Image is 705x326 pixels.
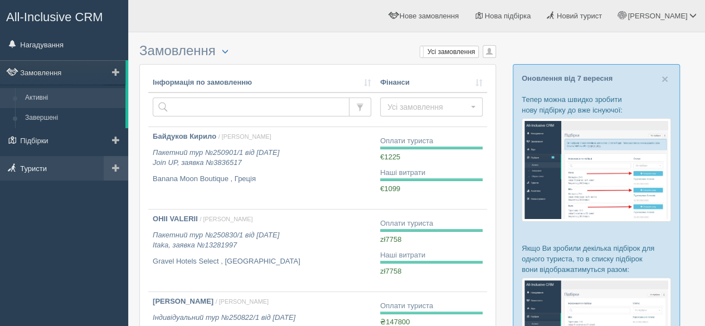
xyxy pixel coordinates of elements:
[522,74,612,82] a: Оновлення від 7 вересня
[20,108,125,128] a: Завершені
[522,94,671,115] p: Тепер можна швидко зробити нову підбірку до вже існуючої:
[216,298,269,305] span: / [PERSON_NAME]
[153,256,371,267] p: Gravel Hotels Select , [GEOGRAPHIC_DATA]
[380,235,401,244] span: zł7758
[380,184,400,193] span: €1099
[400,12,459,20] span: Нове замовлення
[153,174,371,184] p: Banana Moon Boutique , Греція
[380,250,483,261] div: Наші витрати
[148,210,376,291] a: OHII VALERII / [PERSON_NAME] Пакетний тур №250830/1 від [DATE]Itaka, заявка №13281997 Gravel Hote...
[153,77,371,88] a: Інформація по замовленню
[522,118,671,221] img: %D0%BF%D1%96%D0%B4%D0%B1%D1%96%D1%80%D0%BA%D0%B0-%D1%82%D1%83%D1%80%D0%B8%D1%81%D1%82%D1%83-%D1%8...
[200,216,252,222] span: / [PERSON_NAME]
[218,133,271,140] span: / [PERSON_NAME]
[1,1,128,31] a: All-Inclusive CRM
[380,98,483,116] button: Усі замовлення
[6,10,103,24] span: All-Inclusive CRM
[20,88,125,108] a: Активні
[628,12,687,20] span: [PERSON_NAME]
[380,267,401,275] span: zł7758
[380,77,483,88] a: Фінанси
[148,127,376,209] a: Байдуков Кирило / [PERSON_NAME] Пакетний тур №250901/1 від [DATE]Join UP, заявка №3836517 Banana ...
[153,231,279,250] i: Пакетний тур №250830/1 від [DATE] Itaka, заявка №13281997
[380,218,483,229] div: Оплати туриста
[380,318,410,326] span: ₴147800
[662,72,668,85] span: ×
[522,243,671,275] p: Якщо Ви зробили декілька підбірок для одного туриста, то в списку підбірок вони відображатимуться...
[153,215,198,223] b: OHII VALERII
[153,148,279,167] i: Пакетний тур №250901/1 від [DATE] Join UP, заявка №3836517
[153,132,216,140] b: Байдуков Кирило
[662,73,668,85] button: Close
[380,301,483,312] div: Оплати туриста
[485,12,531,20] span: Нова підбірка
[153,297,213,305] b: [PERSON_NAME]
[420,46,479,57] label: Усі замовлення
[380,168,483,178] div: Наші витрати
[139,43,496,59] h3: Замовлення
[380,153,400,161] span: €1225
[153,98,349,116] input: Пошук за номером замовлення, ПІБ або паспортом туриста
[153,313,295,322] i: Індивідуальний тур №250822/1 від [DATE]
[380,136,483,147] div: Оплати туриста
[557,12,602,20] span: Новий турист
[387,101,468,113] span: Усі замовлення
